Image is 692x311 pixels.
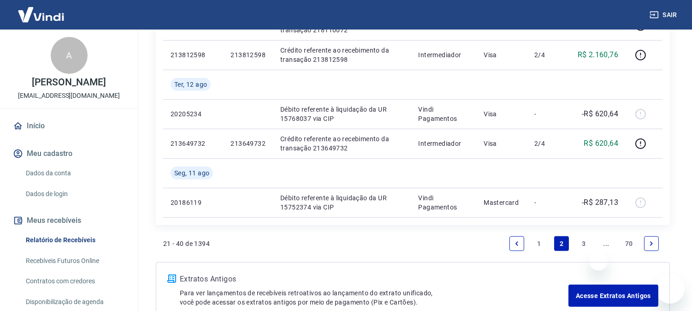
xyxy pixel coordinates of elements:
[22,185,127,203] a: Dados de login
[418,193,469,212] p: Vindi Pagamentos
[655,274,685,304] iframe: Botão para abrir a janela de mensagens
[534,198,562,207] p: -
[22,251,127,270] a: Recebíveis Futuros Online
[163,239,210,248] p: 21 - 40 de 1394
[231,50,266,60] p: 213812598
[484,109,520,119] p: Visa
[280,46,403,64] p: Crédito referente ao recebimento da transação 213812598
[22,272,127,291] a: Contratos com credores
[418,50,469,60] p: Intermediador
[418,105,469,123] p: Vindi Pagamentos
[554,236,569,251] a: Page 2 is your current page
[484,198,520,207] p: Mastercard
[506,233,662,255] ul: Pagination
[509,236,524,251] a: Previous page
[644,236,659,251] a: Next page
[171,50,216,60] p: 213812598
[578,49,618,60] p: R$ 2.160,76
[11,0,71,29] img: Vindi
[621,236,637,251] a: Page 70
[174,80,207,89] span: Ter, 12 ago
[171,109,216,119] p: 20205234
[51,37,88,74] div: A
[180,274,568,285] p: Extratos Antigos
[180,288,568,307] p: Para ver lançamentos de recebíveis retroativos ao lançamento do extrato unificado, você pode aces...
[648,6,681,24] button: Sair
[280,193,403,212] p: Débito referente à liquidação da UR 15752374 via CIP
[584,138,619,149] p: R$ 620,64
[582,108,618,120] p: -R$ 620,64
[22,231,127,250] a: Relatório de Recebíveis
[532,236,547,251] a: Page 1
[174,168,209,178] span: Seg, 11 ago
[11,144,127,164] button: Meu cadastro
[11,210,127,231] button: Meus recebíveis
[171,198,216,207] p: 20186119
[589,252,608,270] iframe: Fechar mensagem
[11,116,127,136] a: Início
[32,78,106,87] p: [PERSON_NAME]
[534,109,562,119] p: -
[18,91,120,101] p: [EMAIL_ADDRESS][DOMAIN_NAME]
[171,139,216,148] p: 213649732
[534,50,562,60] p: 2/4
[534,139,562,148] p: 2/4
[484,139,520,148] p: Visa
[577,236,591,251] a: Page 3
[568,285,658,307] a: Acesse Extratos Antigos
[231,139,266,148] p: 213649732
[22,164,127,183] a: Dados da conta
[167,275,176,283] img: ícone
[280,134,403,153] p: Crédito referente ao recebimento da transação 213649732
[484,50,520,60] p: Visa
[599,236,614,251] a: Jump forward
[582,197,618,208] p: -R$ 287,13
[280,105,403,123] p: Débito referente à liquidação da UR 15768037 via CIP
[418,139,469,148] p: Intermediador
